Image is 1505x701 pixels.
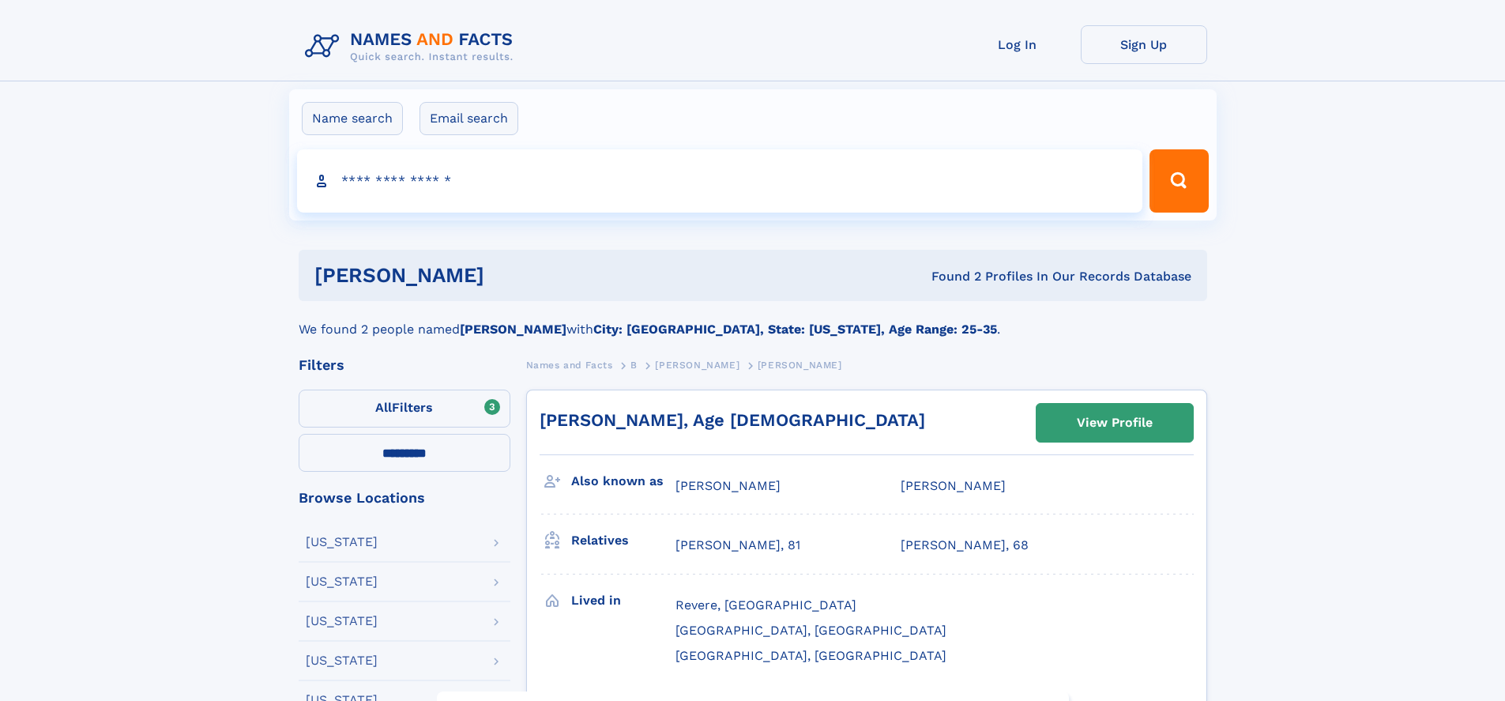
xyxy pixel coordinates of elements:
a: Log In [954,25,1081,64]
div: [US_STATE] [306,536,378,548]
a: [PERSON_NAME] [655,355,739,375]
label: Filters [299,390,510,428]
div: Filters [299,358,510,372]
span: [GEOGRAPHIC_DATA], [GEOGRAPHIC_DATA] [675,623,946,638]
a: B [630,355,638,375]
img: Logo Names and Facts [299,25,526,68]
h3: Lived in [571,587,675,614]
div: Found 2 Profiles In Our Records Database [708,268,1191,285]
b: City: [GEOGRAPHIC_DATA], State: [US_STATE], Age Range: 25-35 [593,322,997,337]
span: All [375,400,392,415]
span: B [630,360,638,371]
a: View Profile [1037,404,1193,442]
a: [PERSON_NAME], Age [DEMOGRAPHIC_DATA] [540,410,925,430]
span: [PERSON_NAME] [758,360,842,371]
a: Sign Up [1081,25,1207,64]
h1: [PERSON_NAME] [314,266,708,285]
div: View Profile [1077,405,1153,441]
input: search input [297,149,1143,213]
div: We found 2 people named with . [299,301,1207,339]
h3: Relatives [571,527,675,554]
span: [PERSON_NAME] [655,360,739,371]
a: [PERSON_NAME], 68 [901,537,1029,554]
label: Email search [420,102,518,135]
label: Name search [302,102,403,135]
b: [PERSON_NAME] [460,322,566,337]
div: [US_STATE] [306,615,378,628]
div: Browse Locations [299,491,510,505]
h3: Also known as [571,468,675,495]
div: [US_STATE] [306,575,378,588]
span: [GEOGRAPHIC_DATA], [GEOGRAPHIC_DATA] [675,648,946,663]
span: [PERSON_NAME] [901,478,1006,493]
a: [PERSON_NAME], 81 [675,537,800,554]
button: Search Button [1149,149,1208,213]
span: Revere, [GEOGRAPHIC_DATA] [675,597,856,612]
div: [US_STATE] [306,654,378,667]
span: [PERSON_NAME] [675,478,781,493]
a: Names and Facts [526,355,613,375]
